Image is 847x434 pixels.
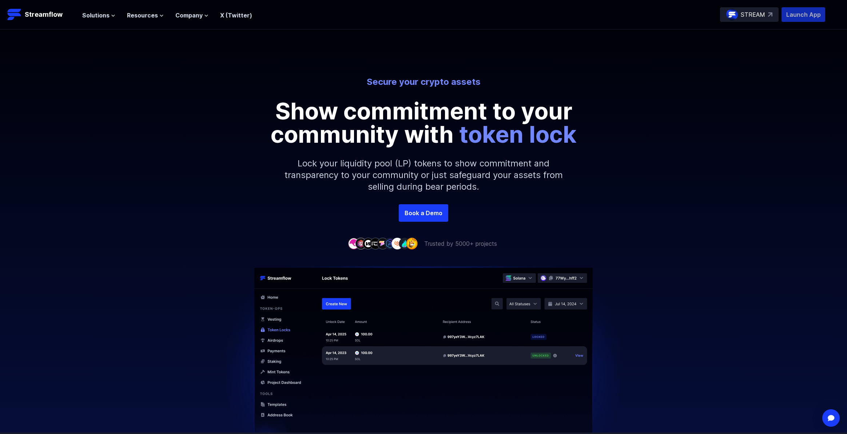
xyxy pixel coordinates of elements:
img: company-7 [391,238,403,249]
img: streamflow-logo-circle.png [726,9,738,20]
div: Open Intercom Messenger [822,409,840,427]
img: Streamflow Logo [7,7,22,22]
button: Company [175,11,208,20]
p: Show commitment to your community with [260,99,587,146]
img: company-5 [377,238,389,249]
a: Streamflow [7,7,75,22]
p: Streamflow [25,9,63,20]
a: Book a Demo [399,204,448,222]
button: Launch App [782,7,825,22]
p: Lock your liquidity pool (LP) tokens to show commitment and transparency to your community or jus... [267,146,580,204]
img: company-3 [362,238,374,249]
p: Secure your crypto assets [222,76,625,88]
img: company-1 [348,238,359,249]
img: company-8 [399,238,410,249]
img: top-right-arrow.svg [768,12,772,17]
img: company-9 [406,238,418,249]
p: STREAM [741,10,765,19]
span: Company [175,11,203,20]
img: company-2 [355,238,367,249]
span: Solutions [82,11,110,20]
a: STREAM [720,7,779,22]
img: company-4 [370,238,381,249]
a: X (Twitter) [220,12,252,19]
button: Solutions [82,11,115,20]
p: Trusted by 5000+ projects [424,239,497,248]
button: Resources [127,11,164,20]
span: token lock [459,120,577,148]
img: company-6 [384,238,396,249]
span: Resources [127,11,158,20]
